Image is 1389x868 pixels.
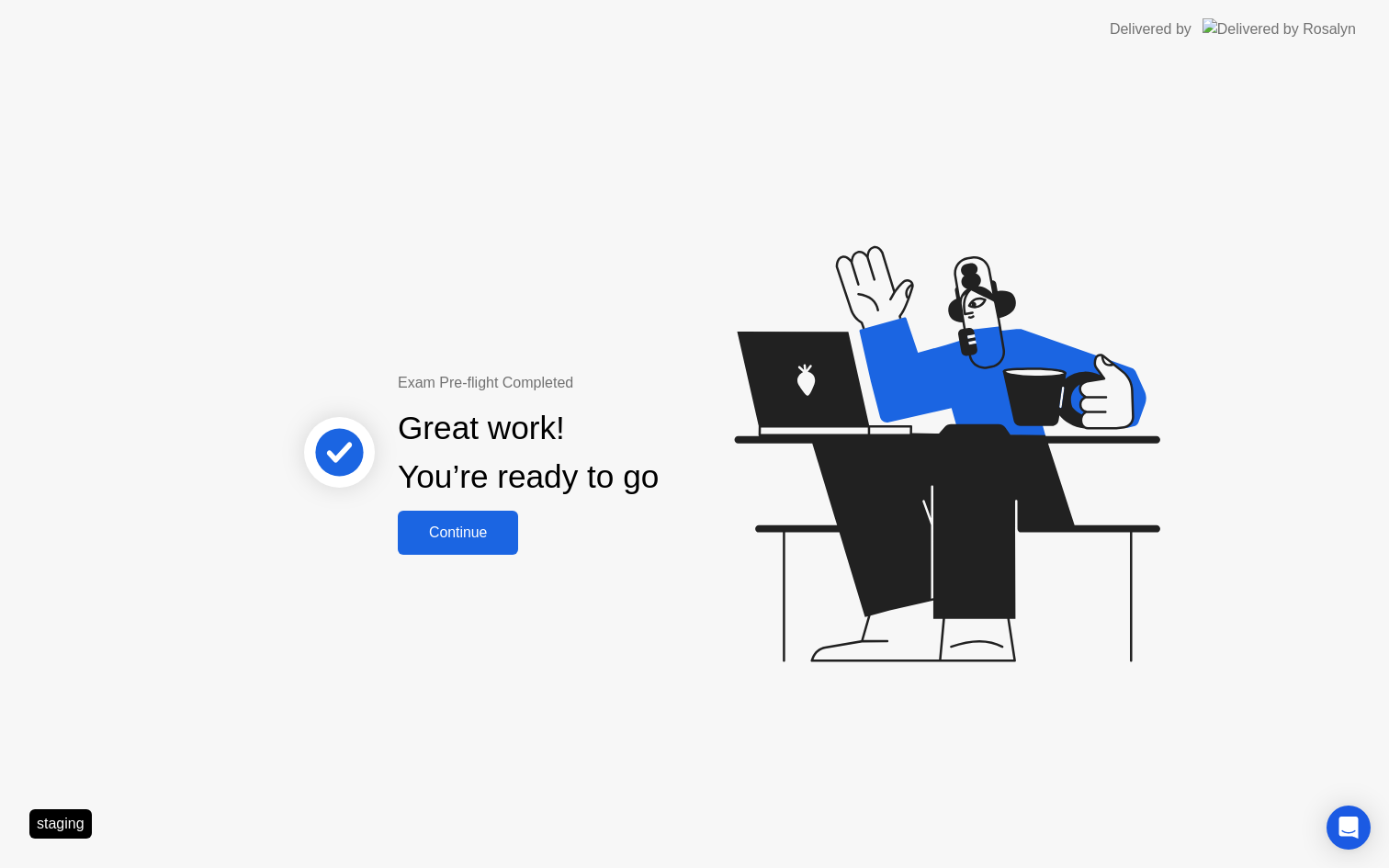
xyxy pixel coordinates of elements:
div: Delivered by [1110,18,1191,40]
div: Open Intercom Messenger [1327,806,1371,850]
div: Continue [403,524,513,541]
button: Continue [398,511,518,555]
img: Delivered by Rosalyn [1203,18,1356,39]
div: Exam Pre-flight Completed [398,372,777,394]
div: staging [29,809,92,839]
div: Great work! You’re ready to go [398,404,659,502]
